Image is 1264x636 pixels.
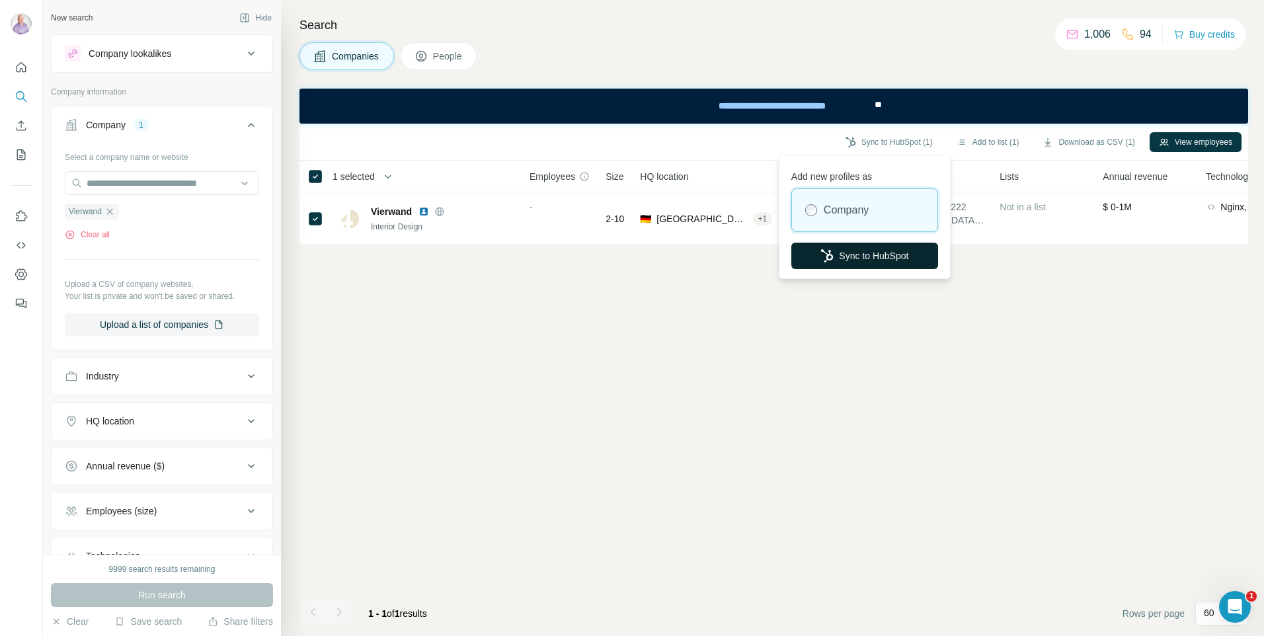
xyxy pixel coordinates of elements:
span: results [368,608,427,619]
span: 1 [1246,591,1257,602]
button: Company1 [52,109,272,146]
button: HQ location [52,405,272,437]
button: Search [11,85,32,108]
span: Lists [1000,170,1019,183]
span: HQ location [640,170,688,183]
span: 1 selected [333,170,375,183]
span: Vierwand [69,206,102,218]
span: Not in a list [1000,202,1045,212]
div: Select a company name or website [65,146,259,163]
p: Add new profiles as [791,165,938,183]
div: Employees (size) [86,504,157,518]
span: 1 - 1 [368,608,387,619]
button: Use Surfe on LinkedIn [11,204,32,228]
img: Logo of Vierwand [339,208,360,229]
button: Clear [51,615,89,628]
span: of [387,608,395,619]
button: Company lookalikes [52,38,272,69]
div: 9999 search results remaining [109,563,216,575]
div: HQ location [86,415,134,428]
span: $ 0-1M [1103,202,1132,212]
button: Clear all [65,229,110,241]
iframe: Intercom live chat [1219,591,1251,623]
span: Annual revenue [1103,170,1167,183]
span: 2-10 [606,212,624,225]
button: Add to list (1) [947,132,1029,152]
span: 🇩🇪 [640,212,651,225]
span: Rows per page [1123,607,1185,620]
span: Technologies [1206,170,1260,183]
h4: Search [299,16,1248,34]
button: Sync to HubSpot (1) [836,132,942,152]
iframe: Banner [299,89,1248,124]
button: View employees [1150,132,1242,152]
span: Companies [332,50,380,63]
p: 1,006 [1084,26,1111,42]
span: People [433,50,463,63]
p: Company information [51,86,273,98]
button: Technologies [52,540,272,572]
label: Company [824,202,869,218]
button: Download as CSV (1) [1033,132,1144,152]
div: + 1 [753,213,773,225]
span: Vierwand [371,205,412,218]
p: Upload a CSV of company websites. [65,278,259,290]
div: Annual revenue ($) [86,459,165,473]
button: Save search [114,615,182,628]
button: Buy credits [1173,25,1235,44]
div: Technologies [86,549,140,563]
button: Employees (size) [52,495,272,527]
span: [GEOGRAPHIC_DATA], [GEOGRAPHIC_DATA] [656,212,747,225]
div: New search [51,12,93,24]
button: Dashboard [11,262,32,286]
span: Employees [530,170,575,183]
button: Share filters [208,615,273,628]
div: Interior Design [371,221,514,233]
button: Upload a list of companies [65,313,259,337]
div: Industry [86,370,119,383]
div: Company lookalikes [89,47,171,60]
button: Hide [230,8,281,28]
button: Annual revenue ($) [52,450,272,482]
img: Avatar [11,13,32,34]
div: 1 [134,119,149,131]
p: 94 [1140,26,1152,42]
div: Company [86,118,126,132]
span: Size [606,170,623,183]
button: Use Surfe API [11,233,32,257]
span: - [530,202,533,212]
button: Enrich CSV [11,114,32,138]
button: My lists [11,143,32,167]
img: LinkedIn logo [418,206,429,217]
button: Industry [52,360,272,392]
p: Your list is private and won't be saved or shared. [65,290,259,302]
button: Sync to HubSpot [791,243,938,269]
span: Nginx, [1220,200,1247,214]
button: Feedback [11,292,32,315]
p: 60 [1204,606,1214,619]
span: 1 [395,608,400,619]
button: Quick start [11,56,32,79]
